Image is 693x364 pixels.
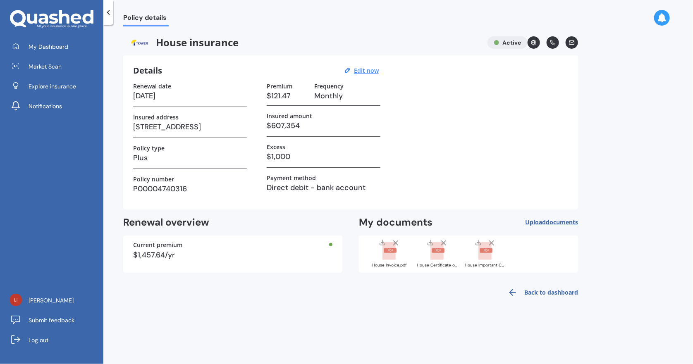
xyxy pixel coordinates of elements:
span: Log out [29,336,48,344]
label: Payment method [267,174,316,181]
span: My Dashboard [29,43,68,51]
h3: [DATE] [133,90,247,102]
label: Renewal date [133,83,171,90]
a: Submit feedback [6,312,103,328]
u: Edit now [354,67,379,74]
span: Notifications [29,102,62,110]
a: Log out [6,332,103,348]
label: Policy type [133,145,165,152]
h3: P00004740316 [133,183,247,195]
div: Current premium [133,242,332,248]
label: Excess [267,143,285,150]
a: Notifications [6,98,103,114]
label: Insured amount [267,112,312,119]
label: Premium [267,83,292,90]
button: Edit now [351,67,381,74]
a: Market Scan [6,58,103,75]
div: House Invoice.pdf [369,263,410,267]
img: Tower.webp [123,36,156,49]
span: House insurance [123,36,481,49]
a: Back to dashboard [503,283,578,302]
h3: $607,354 [267,119,380,132]
div: House Important Changes.pdf [465,263,506,267]
span: Upload [525,219,578,226]
a: [PERSON_NAME] [6,292,103,309]
label: Frequency [314,83,344,90]
h3: $121.47 [267,90,308,102]
span: documents [546,218,578,226]
div: $1,457.64/yr [133,251,332,259]
span: Submit feedback [29,316,74,324]
h3: Monthly [314,90,380,102]
span: Market Scan [29,62,62,71]
img: 97e5979d245ad337873c022601db033a [10,294,22,306]
button: Uploaddocuments [525,216,578,229]
label: Policy number [133,176,174,183]
h3: $1,000 [267,150,380,163]
h3: Plus [133,152,247,164]
span: [PERSON_NAME] [29,296,74,305]
h2: My documents [359,216,433,229]
a: My Dashboard [6,38,103,55]
h2: Renewal overview [123,216,342,229]
div: House Certificate of Insurance.pdf [417,263,458,267]
a: Explore insurance [6,78,103,95]
h3: Details [133,65,162,76]
label: Insured address [133,114,179,121]
span: Explore insurance [29,82,76,90]
h3: Direct debit - bank account [267,181,380,194]
span: Policy details [123,14,169,25]
h3: [STREET_ADDRESS] [133,121,247,133]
